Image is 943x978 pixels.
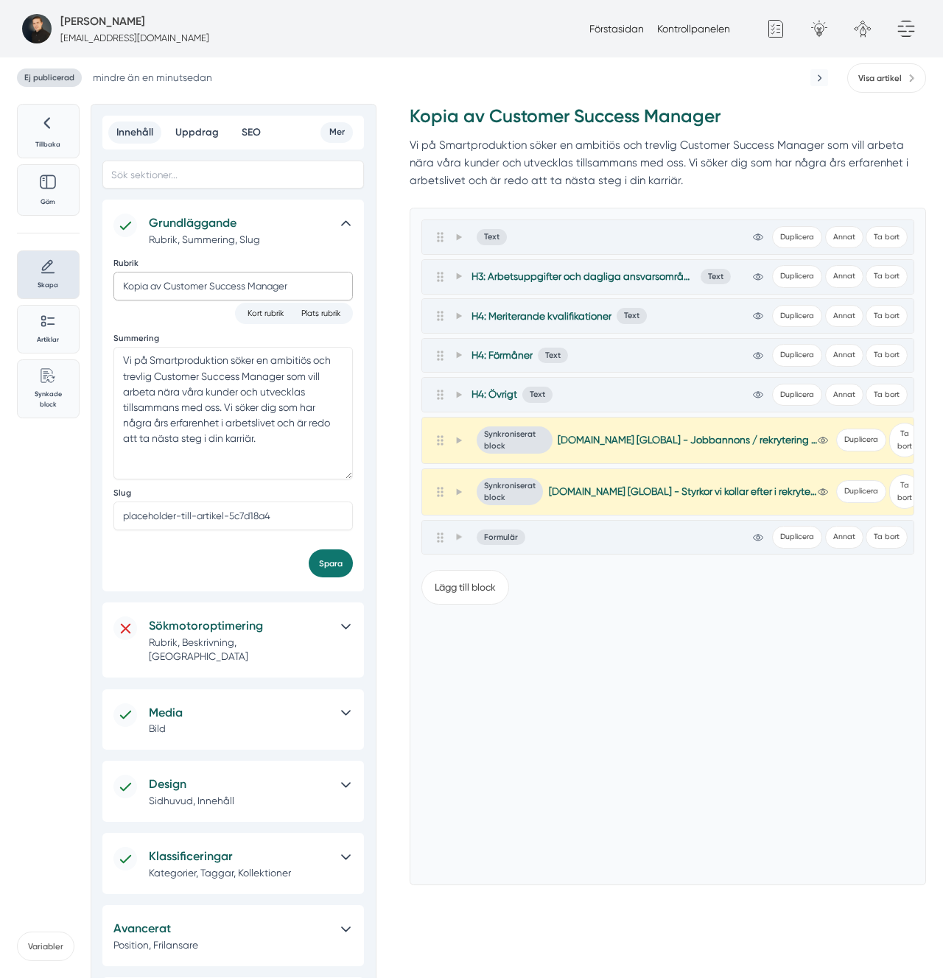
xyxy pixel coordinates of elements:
[538,348,568,363] div: Text
[866,384,908,407] button: Ta bort
[772,305,822,328] span: Duplicera
[149,847,331,866] h5: Klassificeringar
[701,269,731,284] div: Text
[847,63,926,93] a: Visa artikel
[60,31,209,45] p: [EMAIL_ADDRESS][DOMAIN_NAME]
[410,104,926,136] h3: Kopia av Customer Success Manager
[866,305,908,328] button: Ta bort
[477,426,552,454] div: Synkroniserat block
[477,530,525,545] div: Formulär
[297,308,345,319] span: Plats rubrik
[149,866,331,880] p: Kategorier, Taggar, Kollektioner
[772,384,822,407] span: Duplicera
[149,616,331,636] h5: Sökmotoroptimering
[26,139,70,149] p: Tillbaka
[836,429,886,451] span: Duplicera
[858,71,902,85] span: Visa artikel
[421,570,509,605] button: Lägg till block
[17,68,82,87] span: Ej publicerad
[866,344,908,367] button: Ta bort
[320,122,353,143] button: Mer
[26,334,70,345] p: Artiklar
[772,526,822,549] span: Duplicera
[772,265,822,288] span: Duplicera
[113,347,353,479] textarea: Vi på Smartproduktion söker en ambitiös och trevlig Customer Success Manager som vill arbeta nära...
[825,265,863,288] button: Annat
[471,348,533,362] span: H4: Förmåner
[233,122,269,144] button: SEO
[309,549,353,577] button: Spara
[410,136,926,189] p: Vi på Smartproduktion söker en ambitiös och trevlig Customer Success Manager som vill arbeta nära...
[772,344,822,367] span: Duplicera
[17,932,74,961] span: Variabler
[113,258,353,269] label: Rubrik
[113,488,353,499] label: Slug
[113,938,326,952] p: Position, Frilansare
[113,333,353,344] label: Summering
[558,433,817,447] span: [DOMAIN_NAME] [GLOBAL] - Jobbannons / rekrytering (PRODUKTION)
[825,344,863,367] button: Annat
[149,214,331,233] h5: Grundläggande
[108,122,162,144] button: Innehåll
[26,197,70,207] p: Göm
[22,14,52,43] img: foretagsbild-pa-smartproduktion-ett-foretag-i-dalarnas-lan-2023.jpg
[149,233,331,247] p: Rubrik, Summering, Slug
[657,23,730,35] a: Kontrollpanelen
[243,308,288,319] span: Kort rubrik
[825,226,863,249] button: Annat
[26,280,70,290] p: Skapa
[866,226,908,249] button: Ta bort
[889,423,920,457] button: Ta bort
[549,485,818,499] span: [DOMAIN_NAME] [GLOBAL] - Styrkor vi kollar efter i rekryter (Vi letar alltid efter talangfulla me...
[889,474,920,509] button: Ta bort
[102,161,364,189] input: Sök sektioner...
[113,919,326,938] h5: Avancerat
[866,526,908,549] button: Ta bort
[113,502,353,530] input: Slug
[866,265,908,288] button: Ta bort
[522,387,553,402] div: Text
[825,305,863,328] button: Annat
[825,384,863,407] button: Annat
[149,722,331,736] p: Bild
[113,272,353,300] input: Rubrik
[149,636,331,664] p: Rubrik, Beskrivning, [GEOGRAPHIC_DATA]
[836,480,886,503] span: Duplicera
[477,229,507,245] div: Text
[772,226,822,249] span: Duplicera
[167,122,228,144] button: Uppdrag
[149,775,331,794] h5: Design
[60,13,145,30] h5: Super Administratör
[617,308,647,323] div: Text
[26,389,70,409] p: Synkade block
[471,309,611,323] span: H4: Meriterande kvalifikationer
[825,526,863,549] button: Annat
[477,478,543,505] div: Synkroniserat block
[149,703,331,722] h5: Media
[589,23,644,35] a: Förstasidan
[149,794,331,808] p: Sidhuvud, Innehåll
[93,71,212,85] span: Skapades för mindre än en minut sedan. 2025-09-03 : 14:30
[471,270,695,284] span: H3: Arbetsuppgifter och dagliga ansvarsområden
[471,387,517,401] span: H4: Övrigt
